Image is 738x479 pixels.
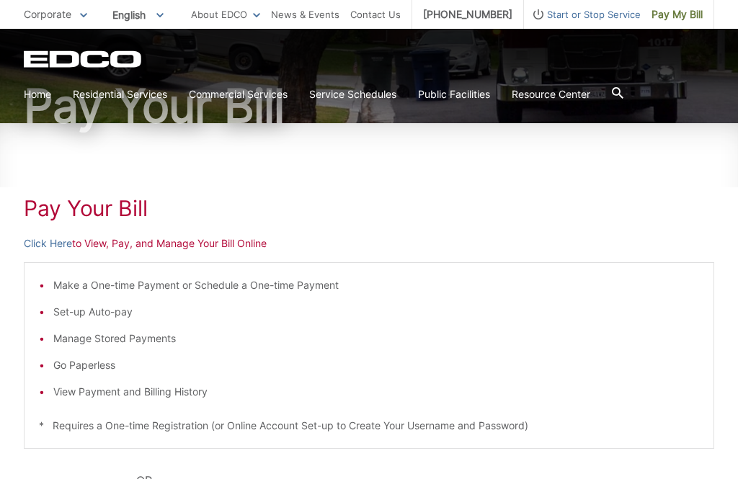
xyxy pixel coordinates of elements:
[53,384,699,400] li: View Payment and Billing History
[418,86,490,102] a: Public Facilities
[24,50,143,68] a: EDCD logo. Return to the homepage.
[512,86,590,102] a: Resource Center
[271,6,339,22] a: News & Events
[102,3,174,27] span: English
[73,86,167,102] a: Residential Services
[53,357,699,373] li: Go Paperless
[652,6,703,22] span: Pay My Bill
[24,86,51,102] a: Home
[24,236,72,251] a: Click Here
[24,236,714,251] p: to View, Pay, and Manage Your Bill Online
[191,6,260,22] a: About EDCO
[24,83,714,129] h1: Pay Your Bill
[53,277,699,293] li: Make a One-time Payment or Schedule a One-time Payment
[189,86,288,102] a: Commercial Services
[309,86,396,102] a: Service Schedules
[24,8,71,20] span: Corporate
[24,195,714,221] h1: Pay Your Bill
[53,331,699,346] li: Manage Stored Payments
[39,418,699,434] p: * Requires a One-time Registration (or Online Account Set-up to Create Your Username and Password)
[350,6,401,22] a: Contact Us
[53,304,699,320] li: Set-up Auto-pay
